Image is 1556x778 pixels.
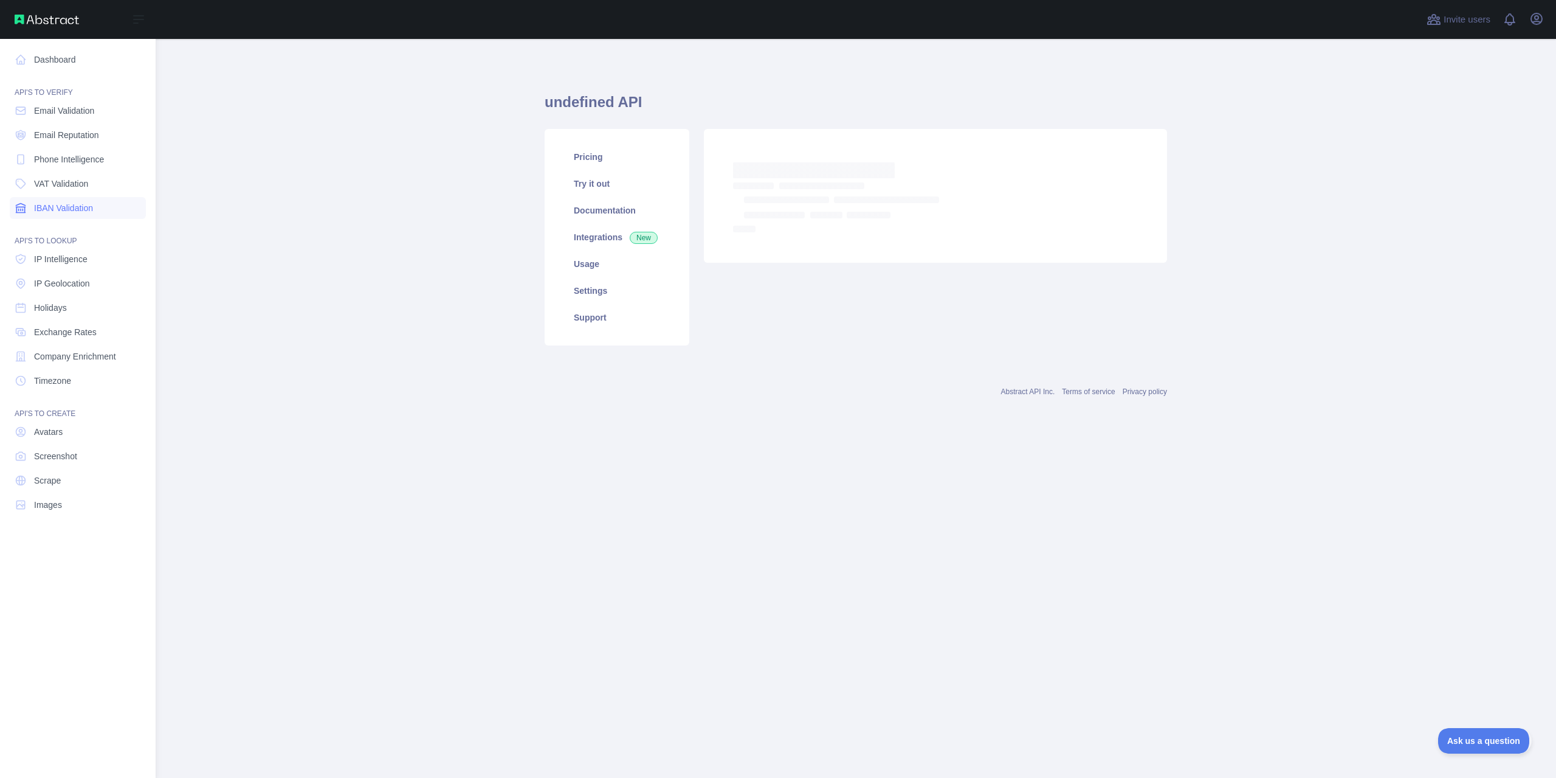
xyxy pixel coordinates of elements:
a: Pricing [559,144,675,170]
a: Scrape [10,470,146,491]
span: Screenshot [34,450,77,462]
span: IP Intelligence [34,253,88,265]
span: IP Geolocation [34,277,90,290]
a: Email Reputation [10,124,146,146]
div: API'S TO CREATE [10,394,146,419]
span: Invite users [1444,13,1490,27]
span: Exchange Rates [34,326,97,338]
a: Images [10,494,146,516]
span: New [630,232,658,244]
a: Settings [559,277,675,304]
span: Images [34,499,62,511]
a: Avatars [10,421,146,443]
a: Usage [559,251,675,277]
a: Company Enrichment [10,346,146,367]
a: IP Geolocation [10,273,146,294]
a: Screenshot [10,445,146,467]
a: IBAN Validation [10,197,146,219]
a: Dashboard [10,49,146,71]
img: Abstract API [15,15,79,24]
a: IP Intelligence [10,248,146,270]
a: Email Validation [10,100,146,122]
div: API'S TO LOOKUP [10,221,146,246]
button: Invite users [1424,10,1493,29]
a: Phone Intelligence [10,148,146,170]
span: Email Validation [34,105,94,117]
a: Integrations New [559,224,675,251]
iframe: Toggle Customer Support [1438,728,1532,754]
a: Abstract API Inc. [1001,387,1055,396]
span: Timezone [34,375,71,387]
span: Avatars [34,426,63,438]
a: VAT Validation [10,173,146,195]
span: Scrape [34,474,61,487]
a: Timezone [10,370,146,392]
a: Documentation [559,197,675,224]
a: Privacy policy [1123,387,1167,396]
h1: undefined API [545,92,1167,122]
a: Support [559,304,675,331]
div: API'S TO VERIFY [10,73,146,97]
span: VAT Validation [34,178,88,190]
span: IBAN Validation [34,202,93,214]
a: Try it out [559,170,675,197]
a: Holidays [10,297,146,319]
span: Company Enrichment [34,350,116,363]
span: Phone Intelligence [34,153,104,165]
span: Holidays [34,302,67,314]
a: Terms of service [1062,387,1115,396]
span: Email Reputation [34,129,99,141]
a: Exchange Rates [10,321,146,343]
